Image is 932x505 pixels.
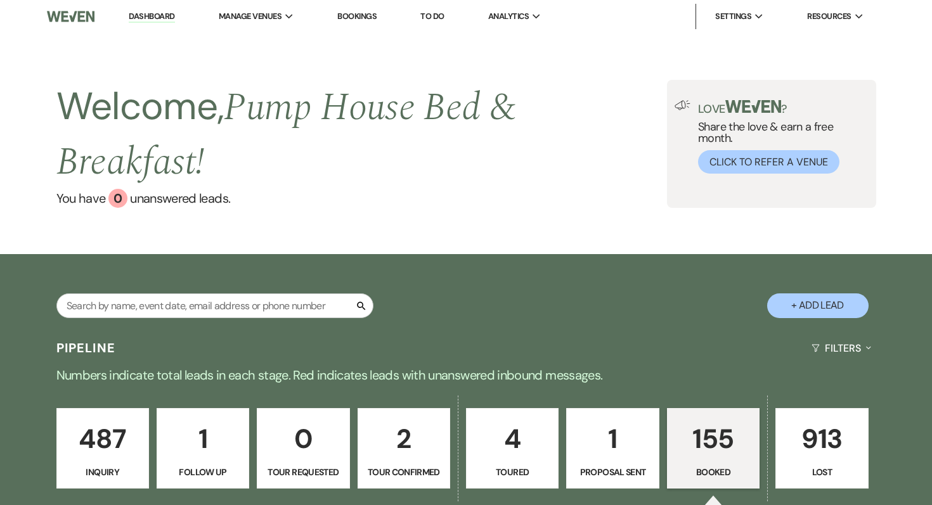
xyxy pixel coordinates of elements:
p: Booked [675,465,751,479]
p: 2 [366,418,442,460]
input: Search by name, event date, email address or phone number [56,293,373,318]
span: Settings [715,10,751,23]
img: weven-logo-green.svg [725,100,782,113]
p: Inquiry [65,465,141,479]
p: Follow Up [165,465,241,479]
a: 4Toured [466,408,559,489]
button: Filters [806,331,876,365]
p: 0 [265,418,341,460]
a: 1Proposal Sent [566,408,659,489]
p: Tour Confirmed [366,465,442,479]
a: To Do [420,11,444,22]
img: loud-speaker-illustration.svg [675,100,690,110]
p: 4 [474,418,550,460]
p: 1 [574,418,650,460]
p: 155 [675,418,751,460]
span: Analytics [488,10,529,23]
p: 913 [784,418,860,460]
h3: Pipeline [56,339,116,357]
a: 2Tour Confirmed [358,408,450,489]
a: Bookings [337,11,377,22]
button: + Add Lead [767,293,869,318]
p: Lost [784,465,860,479]
p: Proposal Sent [574,465,650,479]
a: 1Follow Up [157,408,249,489]
a: You have 0 unanswered leads. [56,189,668,208]
span: Resources [807,10,851,23]
h2: Welcome, [56,80,668,189]
a: 913Lost [775,408,868,489]
span: Manage Venues [219,10,282,23]
p: 1 [165,418,241,460]
a: 0Tour Requested [257,408,349,489]
img: Weven Logo [47,3,94,30]
button: Click to Refer a Venue [698,150,839,174]
p: 487 [65,418,141,460]
div: 0 [108,189,127,208]
span: Pump House Bed & Breakfast ! [56,79,517,191]
p: Numbers indicate total leads in each stage. Red indicates leads with unanswered inbound messages. [10,365,922,385]
p: Toured [474,465,550,479]
a: Dashboard [129,11,174,23]
p: Tour Requested [265,465,341,479]
a: 155Booked [667,408,760,489]
p: Love ? [698,100,868,115]
a: 487Inquiry [56,408,149,489]
div: Share the love & earn a free month. [690,100,868,174]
